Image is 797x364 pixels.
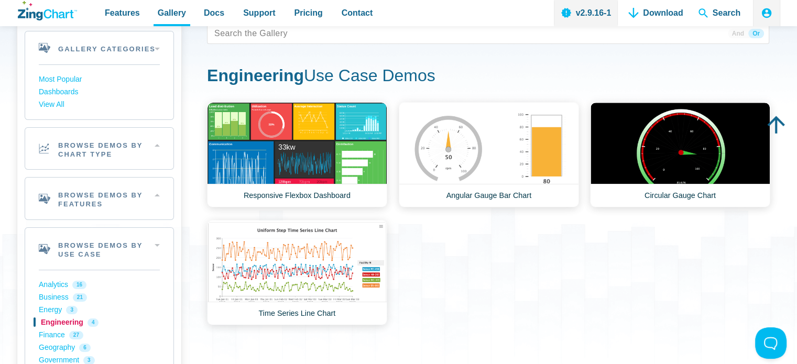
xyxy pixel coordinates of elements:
[207,66,304,85] strong: Engineering
[207,102,387,207] a: Responsive Flexbox Dashboard
[25,178,173,219] h2: Browse Demos By Features
[18,1,77,20] a: ZingChart Logo. Click to return to the homepage
[39,98,160,111] a: View All
[25,31,173,64] h2: Gallery Categories
[25,228,173,270] h2: Browse Demos By Use Case
[158,6,186,20] span: Gallery
[105,6,140,20] span: Features
[243,6,275,20] span: Support
[748,29,764,38] span: Or
[728,29,748,38] span: And
[207,220,387,325] a: Time Series Line Chart
[39,86,160,98] a: Dashboards
[755,327,787,359] iframe: Toggle Customer Support
[39,73,160,86] a: Most Popular
[294,6,322,20] span: Pricing
[590,102,770,207] a: Circular Gauge Chart
[342,6,373,20] span: Contact
[25,128,173,170] h2: Browse Demos By Chart Type
[207,65,769,89] h1: Use Case Demos
[399,102,579,207] a: Angular Gauge Bar Chart
[204,6,224,20] span: Docs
